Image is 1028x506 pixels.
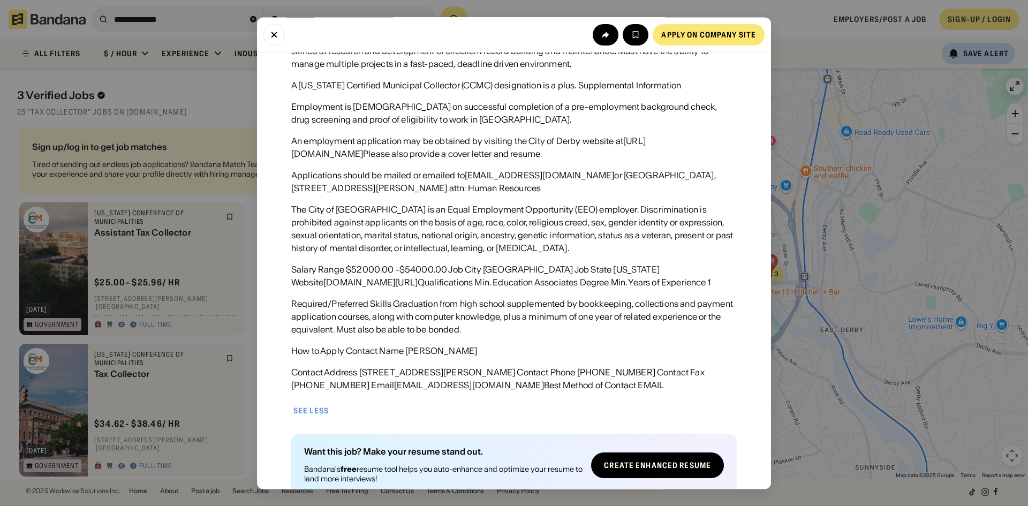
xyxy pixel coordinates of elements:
[604,462,711,469] div: Create Enhanced Resume
[291,263,737,289] div: Salary Range $52000.00 -$54000.00 Job City [GEOGRAPHIC_DATA] Job State [US_STATE] Website Qualifi...
[291,100,737,126] div: Employment is [DEMOGRAPHIC_DATA] on successful completion of a pre-employment background check, d...
[291,366,737,391] div: Contact Address [STREET_ADDRESS][PERSON_NAME] Contact Phone [PHONE_NUMBER] Contact Fax [PHONE_NUM...
[293,407,329,414] div: See less
[304,464,583,484] div: Bandana's resume tool helps you auto-enhance and optimize your resume to land more interviews!
[341,464,357,474] b: free
[661,31,756,38] div: Apply on company site
[323,277,418,288] a: [DOMAIN_NAME][URL]
[291,169,737,194] div: Applications should be mailed or emailed to or [GEOGRAPHIC_DATA], [STREET_ADDRESS][PERSON_NAME] a...
[394,380,543,390] a: [EMAIL_ADDRESS][DOMAIN_NAME]
[263,24,285,45] button: Close
[291,79,682,92] div: A [US_STATE] Certified Municipal Collector (CCMC) designation is a plus. Supplemental Information
[304,447,583,456] div: Want this job? Make your resume stand out.
[291,203,737,254] div: The City of [GEOGRAPHIC_DATA] is an Equal Employment Opportunity (EEO) employer. Discrimination i...
[291,344,477,357] div: How to Apply Contact Name [PERSON_NAME]
[291,134,737,160] div: An employment application may be obtained by visiting the City of Derby website at Please also pr...
[291,297,737,336] div: Required/Preferred Skills Graduation from high school supplemented by bookkeeping, collections an...
[465,170,614,180] a: [EMAIL_ADDRESS][DOMAIN_NAME]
